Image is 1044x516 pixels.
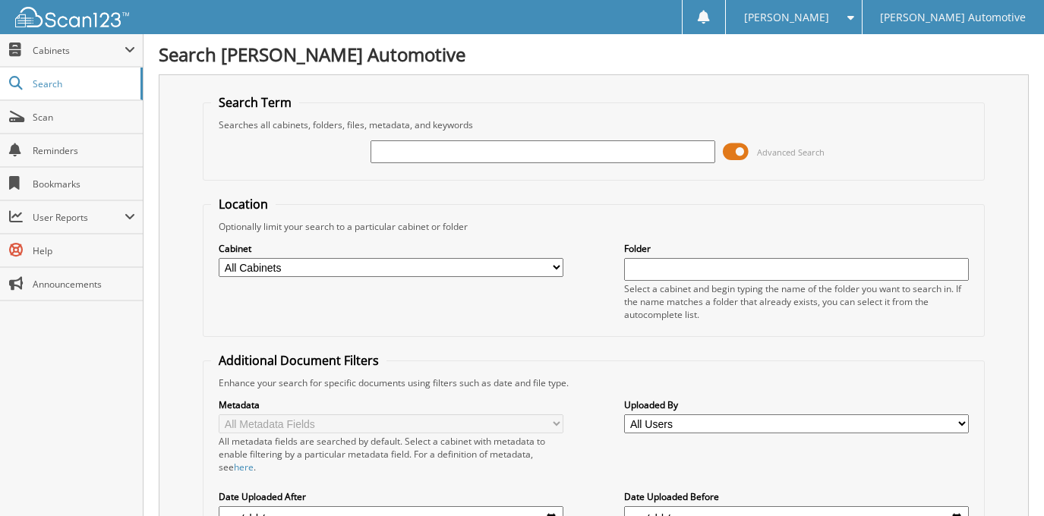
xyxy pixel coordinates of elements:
[624,242,968,255] label: Folder
[624,398,968,411] label: Uploaded By
[15,7,129,27] img: scan123-logo-white.svg
[624,282,968,321] div: Select a cabinet and begin typing the name of the folder you want to search in. If the name match...
[159,42,1029,67] h1: Search [PERSON_NAME] Automotive
[33,278,135,291] span: Announcements
[33,178,135,190] span: Bookmarks
[757,146,825,158] span: Advanced Search
[234,461,254,474] a: here
[219,435,563,474] div: All metadata fields are searched by default. Select a cabinet with metadata to enable filtering b...
[211,220,976,233] div: Optionally limit your search to a particular cabinet or folder
[33,144,135,157] span: Reminders
[33,211,125,224] span: User Reports
[211,196,276,212] legend: Location
[219,242,563,255] label: Cabinet
[211,94,299,111] legend: Search Term
[33,244,135,257] span: Help
[211,118,976,131] div: Searches all cabinets, folders, files, metadata, and keywords
[624,490,968,503] label: Date Uploaded Before
[211,376,976,389] div: Enhance your search for specific documents using filters such as date and file type.
[880,13,1026,22] span: [PERSON_NAME] Automotive
[33,111,135,124] span: Scan
[219,490,563,503] label: Date Uploaded After
[33,77,133,90] span: Search
[219,398,563,411] label: Metadata
[33,44,125,57] span: Cabinets
[744,13,829,22] span: [PERSON_NAME]
[211,352,386,369] legend: Additional Document Filters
